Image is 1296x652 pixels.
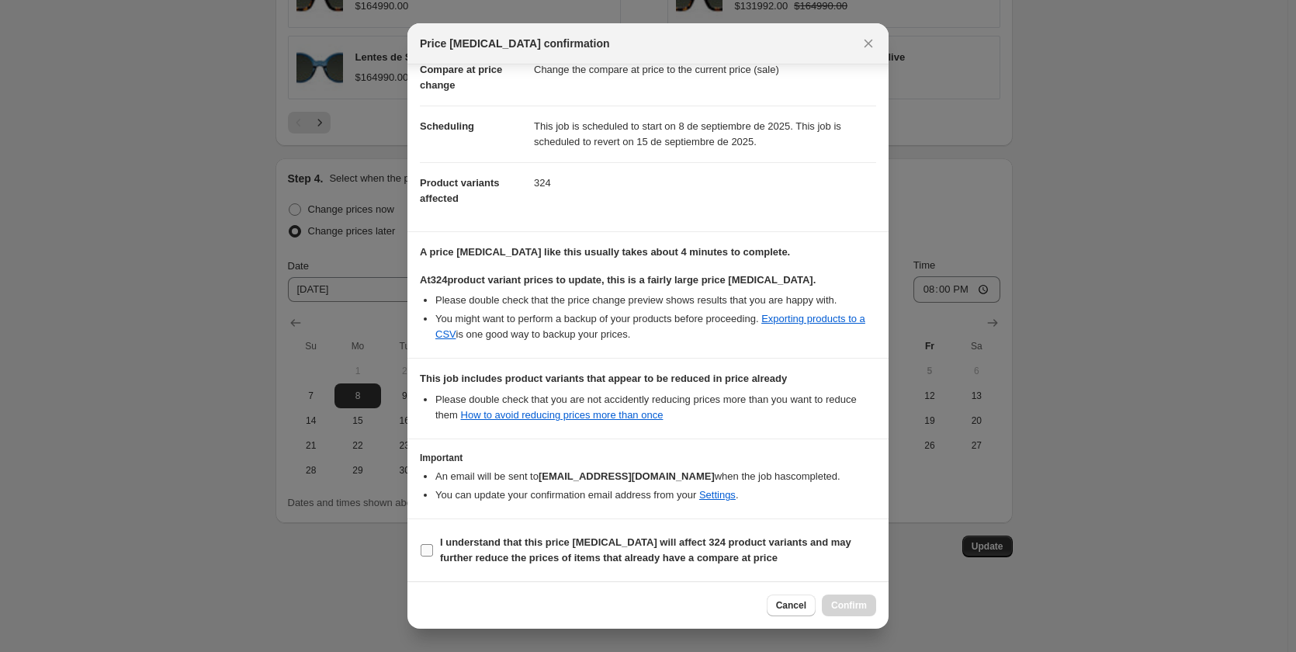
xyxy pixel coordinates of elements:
[539,470,715,482] b: [EMAIL_ADDRESS][DOMAIN_NAME]
[420,120,474,132] span: Scheduling
[420,274,816,286] b: At 324 product variant prices to update, this is a fairly large price [MEDICAL_DATA].
[435,293,876,308] li: Please double check that the price change preview shows results that you are happy with.
[420,36,610,51] span: Price [MEDICAL_DATA] confirmation
[435,313,865,340] a: Exporting products to a CSV
[420,246,790,258] b: A price [MEDICAL_DATA] like this usually takes about 4 minutes to complete.
[534,106,876,162] dd: This job is scheduled to start on 8 de septiembre de 2025. This job is scheduled to revert on 15 ...
[440,536,851,564] b: I understand that this price [MEDICAL_DATA] will affect 324 product variants and may further redu...
[767,595,816,616] button: Cancel
[534,49,876,90] dd: Change the compare at price to the current price (sale)
[699,489,736,501] a: Settings
[461,409,664,421] a: How to avoid reducing prices more than once
[534,162,876,203] dd: 324
[858,33,879,54] button: Close
[420,373,787,384] b: This job includes product variants that appear to be reduced in price already
[776,599,806,612] span: Cancel
[435,392,876,423] li: Please double check that you are not accidently reducing prices more than you want to reduce them
[435,469,876,484] li: An email will be sent to when the job has completed .
[435,311,876,342] li: You might want to perform a backup of your products before proceeding. is one good way to backup ...
[435,487,876,503] li: You can update your confirmation email address from your .
[420,452,876,464] h3: Important
[420,177,500,204] span: Product variants affected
